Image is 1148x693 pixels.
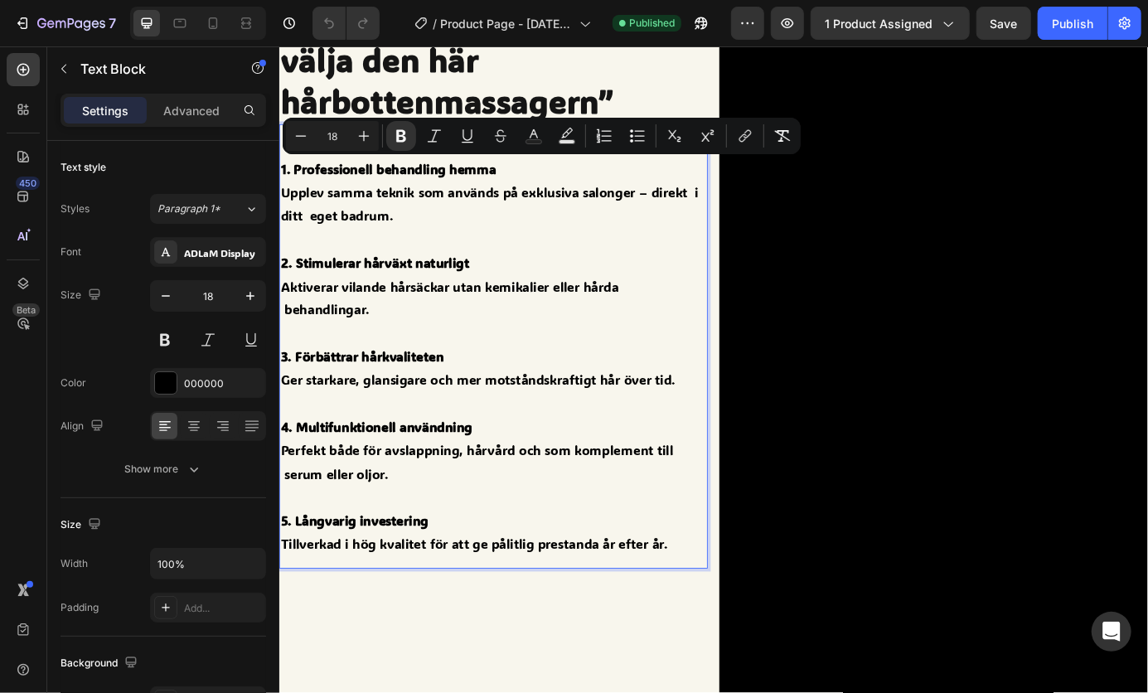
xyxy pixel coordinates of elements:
button: Paragraph 1* [150,194,266,224]
div: Add... [184,601,262,616]
div: Background [61,652,141,675]
button: 1 product assigned [811,7,970,40]
span: Product Page - [DATE] 15:55:38 [440,15,573,32]
div: Styles [61,201,90,216]
span: Save [991,17,1018,31]
div: 450 [16,177,40,190]
p: Advanced [163,102,220,119]
p: 7 [109,13,116,33]
span: / [433,15,437,32]
button: Show more [61,454,266,484]
span: Published [629,16,675,31]
p: Ger starkare, glansigare och mer motståndskraftigt hår över tid. [2,342,489,396]
p: Tillverkad i hög kvalitet för att ge pålitlig prestanda år efter år. [2,531,489,584]
div: Publish [1052,15,1093,32]
div: Size [61,284,104,307]
div: 000000 [184,376,262,391]
span: 1 product assigned [825,15,932,32]
input: Auto [151,549,265,579]
div: Beta [12,303,40,317]
div: Width [61,556,88,571]
div: Undo/Redo [312,7,380,40]
p: Text Block [80,59,221,79]
strong: 4. Multifunktionell användning [2,426,221,446]
p: Perfekt både för avslappning, hårvård och som komplement till serum eller oljor. [2,423,489,503]
strong: 2. Stimulerar hårväxt naturligt [2,238,217,258]
strong: 1. Professionell behandling hemma [2,131,249,151]
div: Color [61,376,86,390]
strong: 5. Långvarig investering [2,534,171,554]
p: Settings [82,102,128,119]
p: Upplev samma teknik som används på exklusiva salonger – direkt i ditt eget badrum. [2,128,489,208]
div: Size [61,514,104,536]
iframe: Design area [279,46,1148,693]
button: Publish [1038,7,1107,40]
span: Paragraph 1* [157,201,220,216]
div: Font [61,245,81,259]
div: Padding [61,600,99,615]
div: Open Intercom Messenger [1092,612,1131,652]
p: Aktiverar vilande hårsäckar utan kemikalier eller hårda behandlingar. [2,235,489,315]
div: Editor contextual toolbar [283,118,801,154]
button: Save [976,7,1031,40]
button: 7 [7,7,124,40]
div: Show more [125,461,202,477]
div: ADLaM Display [184,245,262,260]
div: Text style [61,160,106,175]
strong: 3. Förbättrar hårkvaliteten [2,346,188,366]
div: Align [61,415,107,438]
